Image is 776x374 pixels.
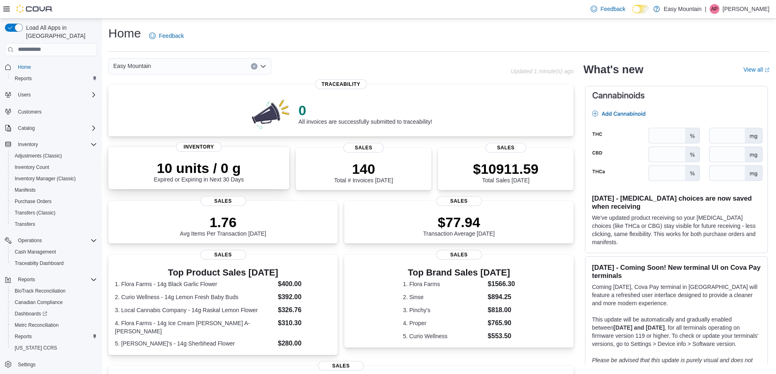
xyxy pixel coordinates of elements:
[11,74,97,83] span: Reports
[8,73,100,84] button: Reports
[11,185,39,195] a: Manifests
[403,293,484,301] dt: 2. Sinse
[11,162,53,172] a: Inventory Count
[15,90,34,100] button: Users
[488,318,515,328] dd: $765.90
[592,357,753,372] em: Please be advised that this update is purely visual and does not impact payment functionality.
[511,68,574,74] p: Updated 1 minute(s) ago
[11,297,66,307] a: Canadian Compliance
[159,32,184,40] span: Feedback
[2,122,100,134] button: Catalog
[334,161,393,177] p: 140
[18,125,35,131] span: Catalog
[11,320,97,330] span: Metrc Reconciliation
[15,288,66,294] span: BioTrack Reconciliation
[11,174,79,184] a: Inventory Manager (Classic)
[11,247,97,257] span: Cash Management
[2,139,100,150] button: Inventory
[592,283,761,307] p: Coming [DATE], Cova Pay terminal in [GEOGRAPHIC_DATA] will feature a refreshed user interface des...
[278,305,331,315] dd: $326.76
[15,221,35,227] span: Transfers
[278,339,331,348] dd: $280.00
[8,342,100,354] button: [US_STATE] CCRS
[113,61,151,71] span: Easy Mountain
[473,161,539,184] div: Total Sales [DATE]
[8,285,100,297] button: BioTrack Reconciliation
[592,263,761,280] h3: [DATE] - Coming Soon! New terminal UI on Cova Pay terminals
[15,322,59,328] span: Metrc Reconciliation
[15,175,76,182] span: Inventory Manager (Classic)
[2,359,100,370] button: Settings
[15,210,55,216] span: Transfers (Classic)
[15,198,52,205] span: Purchase Orders
[8,331,100,342] button: Reports
[18,141,38,148] span: Inventory
[15,140,97,149] span: Inventory
[583,63,643,76] h2: What's new
[8,184,100,196] button: Manifests
[11,309,51,319] a: Dashboards
[15,187,35,193] span: Manifests
[587,1,629,17] a: Feedback
[403,280,484,288] dt: 1. Flora Farms
[473,161,539,177] p: $10911.59
[180,214,266,237] div: Avg Items Per Transaction [DATE]
[705,4,706,14] p: |
[154,160,244,183] div: Expired or Expiring in Next 30 Days
[592,194,761,210] h3: [DATE] - [MEDICAL_DATA] choices are now saved when receiving
[15,333,32,340] span: Reports
[115,268,331,278] h3: Top Product Sales [DATE]
[765,68,769,72] svg: External link
[15,311,47,317] span: Dashboards
[15,153,62,159] span: Adjustments (Classic)
[8,297,100,308] button: Canadian Compliance
[8,219,100,230] button: Transfers
[15,62,34,72] a: Home
[8,207,100,219] button: Transfers (Classic)
[15,75,32,82] span: Reports
[15,360,39,370] a: Settings
[11,185,97,195] span: Manifests
[11,151,65,161] a: Adjustments (Classic)
[403,332,484,340] dt: 5. Curio Wellness
[8,246,100,258] button: Cash Management
[11,162,97,172] span: Inventory Count
[592,315,761,348] p: This update will be automatically and gradually enabled between , for all terminals operating on ...
[11,286,69,296] a: BioTrack Reconciliation
[15,359,97,370] span: Settings
[115,339,275,348] dt: 5. [PERSON_NAME]'s - 14g Sherbhead Flower
[15,106,97,116] span: Customers
[436,250,482,260] span: Sales
[2,89,100,101] button: Users
[11,332,35,341] a: Reports
[200,250,246,260] span: Sales
[8,162,100,173] button: Inventory Count
[403,319,484,327] dt: 4. Proper
[18,92,31,98] span: Users
[11,219,97,229] span: Transfers
[11,258,97,268] span: Traceabilty Dashboard
[15,90,97,100] span: Users
[632,13,633,14] span: Dark Mode
[15,140,41,149] button: Inventory
[488,305,515,315] dd: $818.00
[15,249,56,255] span: Cash Management
[15,107,45,117] a: Customers
[18,109,42,115] span: Customers
[16,5,53,13] img: Cova
[278,292,331,302] dd: $392.00
[278,279,331,289] dd: $400.00
[11,208,97,218] span: Transfers (Classic)
[343,143,384,153] span: Sales
[11,247,59,257] a: Cash Management
[11,286,97,296] span: BioTrack Reconciliation
[632,5,649,13] input: Dark Mode
[488,331,515,341] dd: $553.50
[115,306,275,314] dt: 3. Local Cannabis Company - 14g Raskal Lemon Flower
[15,275,38,284] button: Reports
[8,173,100,184] button: Inventory Manager (Classic)
[23,24,97,40] span: Load All Apps in [GEOGRAPHIC_DATA]
[11,343,60,353] a: [US_STATE] CCRS
[11,332,97,341] span: Reports
[115,319,275,335] dt: 4. Flora Farms - 14g Ice Cream [PERSON_NAME] A-[PERSON_NAME]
